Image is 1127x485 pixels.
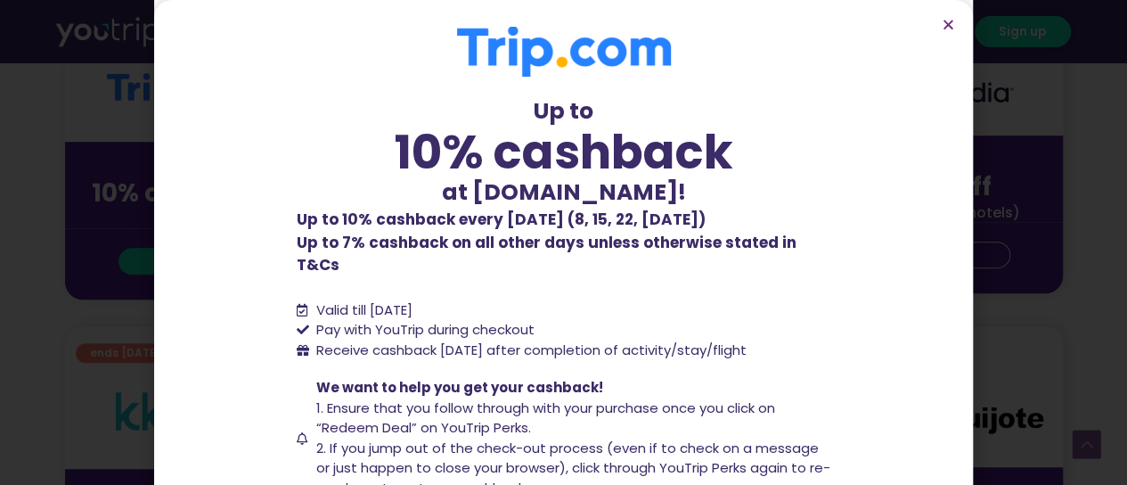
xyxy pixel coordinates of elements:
span: Pay with YouTrip during checkout [312,320,535,341]
span: We want to help you get your cashback! [316,378,603,397]
p: Up to 7% cashback on all other days unless otherwise stated in T&Cs [297,209,831,277]
div: Up to at [DOMAIN_NAME]! [297,95,831,209]
div: 10% cashback [297,128,831,176]
span: Valid till [DATE] [316,300,412,319]
span: Receive cashback [DATE] after completion of activity/stay/flight [316,341,747,359]
a: Close [942,18,955,31]
span: 1. Ensure that you follow through with your purchase once you click on “Redeem Deal” on YouTrip P... [316,399,775,438]
b: Up to 10% cashback every [DATE] (8, 15, 22, [DATE]) [297,209,706,230]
